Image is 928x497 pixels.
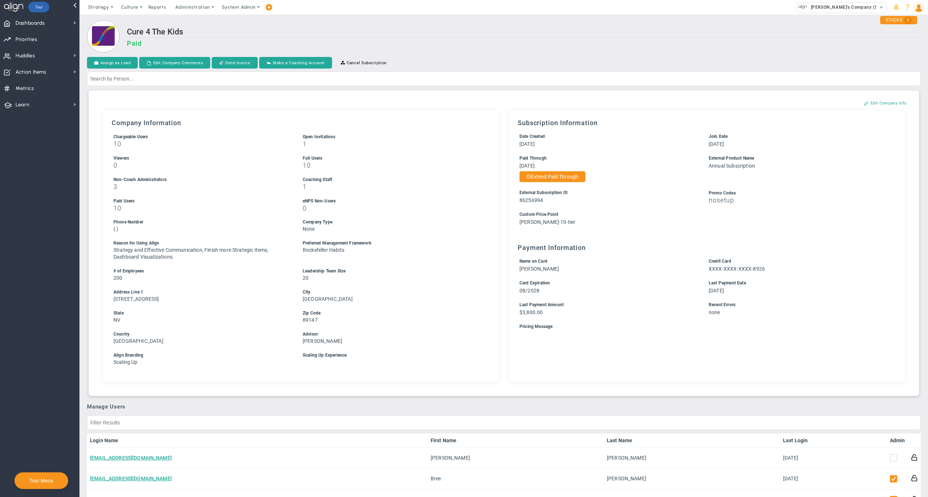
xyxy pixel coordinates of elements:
div: Align Branding [113,352,289,359]
a: Last Name [607,438,777,443]
a: Admin [890,438,905,443]
h3: 0 [303,205,478,211]
span: Full Users [303,156,323,161]
span: [PERSON_NAME]-10-tier [519,219,575,225]
span: select [876,3,887,13]
div: Company Type [303,219,478,226]
span: 200 [113,275,122,281]
span: [DATE] [709,288,724,293]
span: Promo Codes [709,190,736,196]
span: [GEOGRAPHIC_DATA] [303,296,353,302]
span: $3,800.00 [519,309,543,315]
h3: Manage Users [87,403,921,410]
span: NV [113,317,120,323]
button: Send Invoice [212,57,257,69]
h3: 10 [303,162,478,169]
h2: Cure 4 The Kids [127,27,921,38]
span: [PERSON_NAME] [303,338,342,344]
button: Tour Menu [27,477,55,484]
div: Paid Through [519,155,695,162]
div: STUCKS [880,16,917,24]
span: Annual Subscription [709,163,755,169]
h3: 10 [113,205,289,211]
div: Card Expiration [519,280,695,287]
a: Last Login [783,438,817,443]
span: None [303,226,315,232]
div: External Subscription ID [519,189,695,196]
img: 33318.Company.photo [798,3,807,12]
h3: 0 [113,162,289,169]
button: Reset Password [911,453,918,461]
div: Phone Number [113,219,289,226]
span: 20 [303,275,308,281]
span: Open Invitations [303,134,336,139]
span: [DATE] [709,141,724,147]
div: City [303,289,478,296]
td: [PERSON_NAME] [604,468,780,489]
h3: Paid [127,40,921,47]
div: Last Payment Date [709,280,884,287]
a: [EMAIL_ADDRESS][DOMAIN_NAME] [90,455,172,461]
button: Make a Coaching Account [259,57,332,69]
div: # of Employees [113,268,289,275]
span: 08/2028 [519,288,539,293]
td: [PERSON_NAME] [428,448,604,468]
button: Edit Company Comments [139,57,210,69]
label: Includes Users + Open Invitations, excludes Coaching Staff [113,134,148,139]
span: [STREET_ADDRESS] [113,296,159,302]
div: Last Payment Amount [519,301,695,308]
span: [DATE] [519,163,535,169]
span: Chargeable Users [113,134,148,139]
span: ( [113,226,115,232]
div: Reason for Using Align [113,240,289,247]
span: Dashboards [16,16,45,31]
span: Learn [16,97,29,112]
img: Loading... [87,20,120,53]
div: State [113,310,289,317]
div: Custom Price Point [519,211,884,218]
span: Non-Coach Administrators [113,177,167,182]
span: Culture [121,4,138,10]
button: Edit Company Info [857,97,914,109]
span: [GEOGRAPHIC_DATA] [113,338,163,344]
span: [PERSON_NAME]'s Company (Sandbox) [807,3,895,12]
span: XXXX-XXXX-XXXX-8926 [709,266,765,272]
td: Bree [428,468,604,489]
div: Pricing Message [519,323,884,330]
div: Recent Errors [709,301,884,308]
span: eNPS Non-Users [303,198,336,204]
div: Zip Code [303,310,478,317]
h3: Company Information [112,119,490,127]
h3: 1 [303,140,478,147]
div: Country [113,331,289,338]
div: Advisor [303,331,478,338]
span: 1 [904,17,912,24]
div: Join Date [709,133,884,140]
td: [DATE] [780,448,820,468]
span: Viewers [113,156,129,161]
span: Strategy [88,4,109,10]
button: Reset Password [911,474,918,482]
button: Cancel Subscription [333,57,394,69]
button: Extend Paid Through [519,171,585,182]
span: 86256994 [519,197,543,203]
a: Login Name [90,438,425,443]
span: Metrics [16,81,34,96]
span: Rockefeller Habits [303,247,344,253]
span: none [709,309,720,315]
h3: 10 [113,140,289,147]
div: Address Line 1 [113,289,289,296]
span: ) [116,226,118,232]
span: Scaling Up [113,359,138,365]
span: [DATE] [519,141,535,147]
h3: Subscription Information [518,119,896,127]
h3: Payment Information [518,244,896,251]
span: Priorities [16,32,37,47]
h3: 1 [303,183,478,190]
span: Administration [175,4,210,10]
span: Huddles [16,48,35,63]
a: First Name [431,438,601,443]
span: Paid Users [113,198,135,204]
td: [DATE] [780,468,820,489]
span: 89147 [303,317,318,323]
